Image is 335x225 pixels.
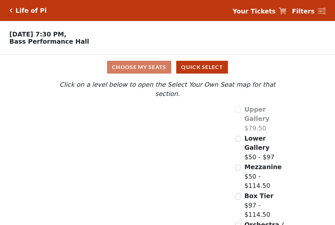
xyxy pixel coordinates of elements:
[292,7,325,16] a: Filters
[233,8,276,15] strong: Your Tickets
[292,8,315,15] strong: Filters
[244,134,289,162] label: $50 - $97
[244,192,273,199] span: Box Tier
[244,106,269,123] span: Upper Gallery
[244,163,282,170] span: Mezzanine
[244,162,289,191] label: $50 - $114.50
[244,191,289,219] label: $97 - $114.50
[10,8,13,13] a: Click here to go back to filters
[119,169,194,214] path: Orchestra / Parterre Circle - Seats Available: 39
[233,7,287,16] a: Your Tickets
[46,80,288,99] p: Click on a level below to open the Select Your Own Seat map for that section.
[176,61,228,74] button: Quick Select
[244,105,289,133] label: $79.50
[78,108,152,126] path: Upper Gallery - Seats Available: 0
[15,7,47,14] h5: Life of Pi
[244,135,269,151] span: Lower Gallery
[84,123,162,147] path: Lower Gallery - Seats Available: 167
